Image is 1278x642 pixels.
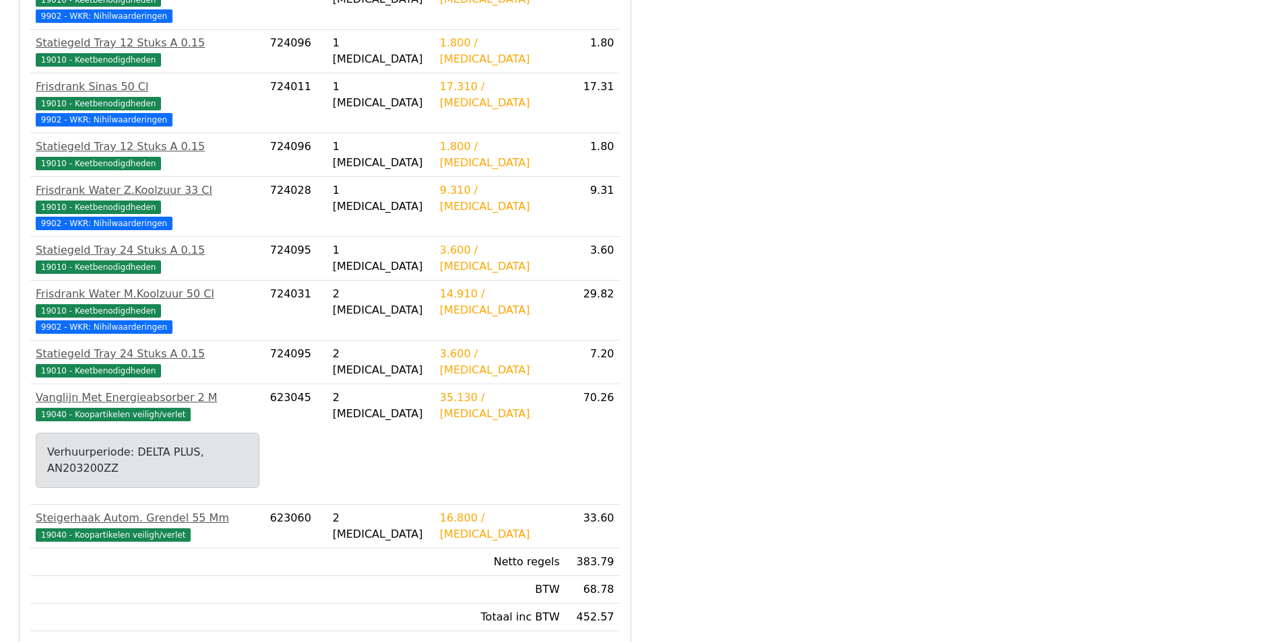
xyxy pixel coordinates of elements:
div: 1 [MEDICAL_DATA] [333,139,429,171]
div: 2 [MEDICAL_DATA] [333,346,429,378]
div: Frisdrank Sinas 50 Cl [36,79,259,95]
td: 724095 [265,237,327,281]
td: 724011 [265,73,327,133]
div: Statiegeld Tray 12 Stuks A 0.15 [36,35,259,51]
div: 3.600 / [MEDICAL_DATA] [440,346,560,378]
td: 7.20 [565,341,620,384]
td: Totaal inc BTW [435,604,565,631]
div: 17.310 / [MEDICAL_DATA] [440,79,560,111]
a: Statiegeld Tray 12 Stuks A 0.1519010 - Keetbenodigdheden [36,139,259,171]
div: Steigerhaak Autom. Grendel 55 Mm [36,510,259,526]
div: Frisdrank Water M.Koolzuur 50 Cl [36,286,259,302]
td: 1.80 [565,30,620,73]
div: 35.130 / [MEDICAL_DATA] [440,390,560,422]
div: 1 [MEDICAL_DATA] [333,79,429,111]
td: 724028 [265,177,327,237]
div: 2 [MEDICAL_DATA] [333,510,429,542]
div: Statiegeld Tray 24 Stuks A 0.15 [36,346,259,362]
a: Steigerhaak Autom. Grendel 55 Mm19040 - Koopartikelen veiligh/verlet [36,510,259,542]
span: 19010 - Keetbenodigdheden [36,364,161,378]
span: 19010 - Keetbenodigdheden [36,260,161,274]
div: 3.600 / [MEDICAL_DATA] [440,242,560,275]
div: 1 [MEDICAL_DATA] [333,35,429,67]
span: 19040 - Koopartikelen veiligh/verlet [36,408,191,421]
span: 19010 - Keetbenodigdheden [36,157,161,170]
td: 9.31 [565,177,620,237]
td: 724096 [265,30,327,73]
td: 68.78 [565,576,620,604]
a: Frisdrank Water Z.Koolzuur 33 Cl19010 - Keetbenodigdheden 9902 - WKR: Nihilwaarderingen [36,182,259,231]
span: 19010 - Keetbenodigdheden [36,53,161,67]
div: Statiegeld Tray 12 Stuks A 0.15 [36,139,259,155]
div: 2 [MEDICAL_DATA] [333,286,429,318]
td: 623060 [265,505,327,548]
div: Verhuurperiode: DELTA PLUS, AN203200ZZ [47,444,248,476]
span: 19010 - Keetbenodigdheden [36,97,161,110]
div: 9.310 / [MEDICAL_DATA] [440,182,560,215]
span: 19040 - Koopartikelen veiligh/verlet [36,528,191,542]
a: Frisdrank Sinas 50 Cl19010 - Keetbenodigdheden 9902 - WKR: Nihilwaarderingen [36,79,259,127]
td: 724095 [265,341,327,384]
span: 19010 - Keetbenodigdheden [36,304,161,318]
div: Vanglijn Met Energieabsorber 2 M [36,390,259,406]
a: Vanglijn Met Energieabsorber 2 M19040 - Koopartikelen veiligh/verlet [36,390,259,422]
a: Statiegeld Tray 24 Stuks A 0.1519010 - Keetbenodigdheden [36,346,259,378]
div: Statiegeld Tray 24 Stuks A 0.15 [36,242,259,258]
span: 9902 - WKR: Nihilwaarderingen [36,113,172,127]
a: Frisdrank Water M.Koolzuur 50 Cl19010 - Keetbenodigdheden 9902 - WKR: Nihilwaarderingen [36,286,259,334]
td: Netto regels [435,548,565,576]
td: 70.26 [565,384,620,505]
a: Statiegeld Tray 24 Stuks A 0.1519010 - Keetbenodigdheden [36,242,259,275]
a: Statiegeld Tray 12 Stuks A 0.1519010 - Keetbenodigdheden [36,35,259,67]
td: 383.79 [565,548,620,576]
div: 1.800 / [MEDICAL_DATA] [440,139,560,171]
td: 623045 [265,384,327,505]
td: 33.60 [565,505,620,548]
div: Frisdrank Water Z.Koolzuur 33 Cl [36,182,259,199]
td: 3.60 [565,237,620,281]
div: 1.800 / [MEDICAL_DATA] [440,35,560,67]
div: 16.800 / [MEDICAL_DATA] [440,510,560,542]
td: 17.31 [565,73,620,133]
td: 452.57 [565,604,620,631]
td: 724031 [265,281,327,341]
td: BTW [435,576,565,604]
div: 1 [MEDICAL_DATA] [333,242,429,275]
span: 9902 - WKR: Nihilwaarderingen [36,9,172,23]
div: 2 [MEDICAL_DATA] [333,390,429,422]
td: 29.82 [565,281,620,341]
div: 14.910 / [MEDICAL_DATA] [440,286,560,318]
td: 1.80 [565,133,620,177]
span: 19010 - Keetbenodigdheden [36,201,161,214]
span: 9902 - WKR: Nihilwaarderingen [36,217,172,230]
div: 1 [MEDICAL_DATA] [333,182,429,215]
td: 724096 [265,133,327,177]
span: 9902 - WKR: Nihilwaarderingen [36,320,172,334]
